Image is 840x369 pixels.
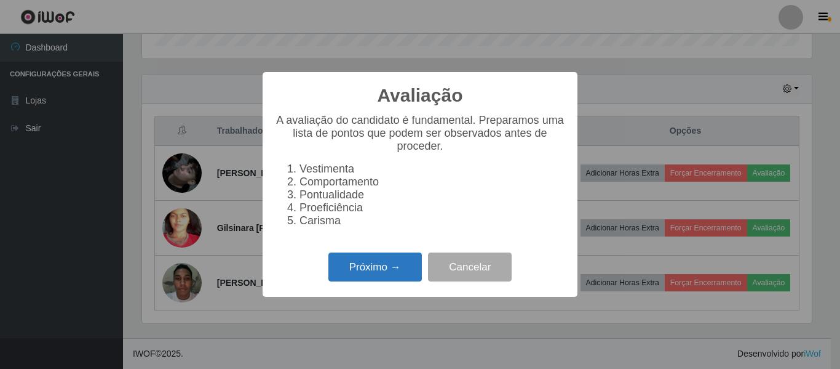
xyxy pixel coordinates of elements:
button: Próximo → [328,253,422,282]
button: Cancelar [428,253,512,282]
h2: Avaliação [378,84,463,107]
li: Comportamento [299,176,565,189]
li: Vestimenta [299,163,565,176]
li: Proeficiência [299,201,565,214]
li: Pontualidade [299,189,565,201]
li: Carisma [299,214,565,227]
p: A avaliação do candidato é fundamental. Preparamos uma lista de pontos que podem ser observados a... [275,114,565,153]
